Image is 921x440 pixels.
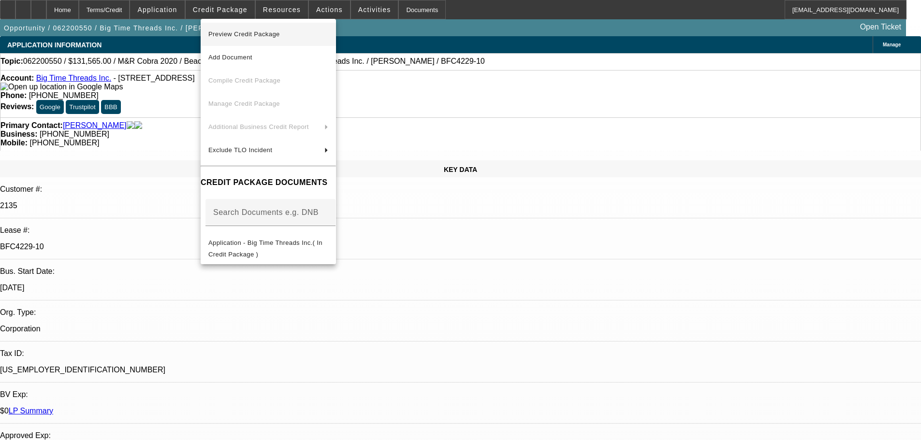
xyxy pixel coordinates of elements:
[213,208,319,216] mat-label: Search Documents e.g. DNB
[208,54,252,61] span: Add Document
[201,177,336,188] h4: CREDIT PACKAGE DOCUMENTS
[208,239,322,258] span: Application - Big Time Threads Inc.( In Credit Package )
[201,237,336,260] button: Application - Big Time Threads Inc.( In Credit Package )
[208,30,280,38] span: Preview Credit Package
[208,146,272,154] span: Exclude TLO Incident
